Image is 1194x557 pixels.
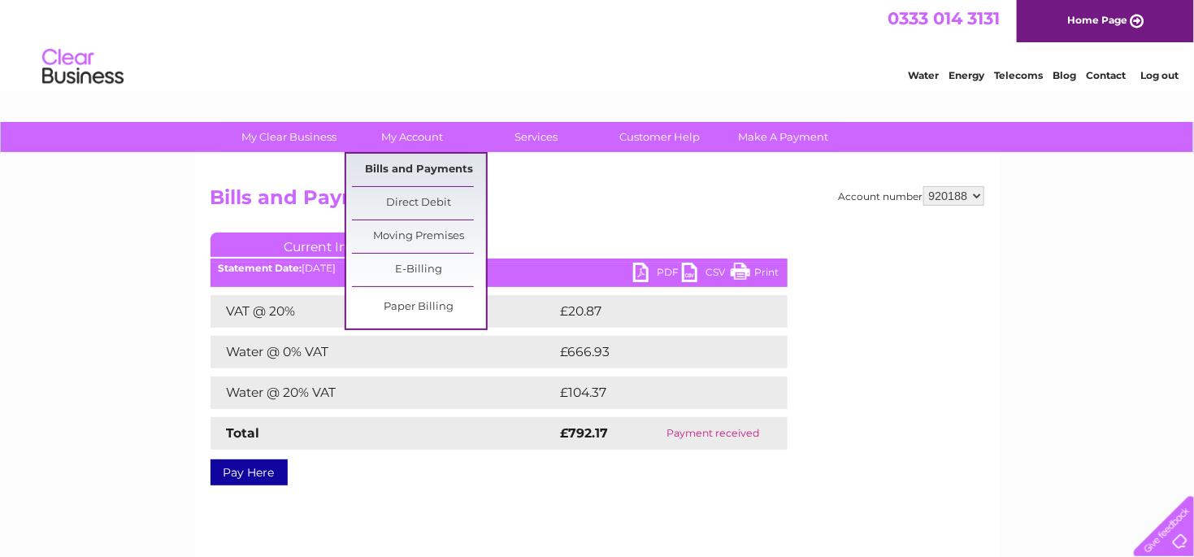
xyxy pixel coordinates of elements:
[227,425,260,441] strong: Total
[593,122,727,152] a: Customer Help
[469,122,603,152] a: Services
[211,336,557,368] td: Water @ 0% VAT
[211,233,454,257] a: Current Invoice
[1140,69,1179,81] a: Log out
[639,417,787,450] td: Payment received
[219,262,302,274] b: Statement Date:
[716,122,850,152] a: Make A Payment
[839,186,984,206] div: Account number
[352,187,486,220] a: Direct Debit
[352,254,486,286] a: E-Billing
[949,69,984,81] a: Energy
[908,69,939,81] a: Water
[352,154,486,186] a: Bills and Payments
[1053,69,1076,81] a: Blog
[731,263,779,286] a: Print
[352,220,486,253] a: Moving Premises
[41,42,124,92] img: logo.png
[211,459,288,485] a: Pay Here
[214,9,982,79] div: Clear Business is a trading name of Verastar Limited (registered in [GEOGRAPHIC_DATA] No. 3667643...
[211,186,984,217] h2: Bills and Payments
[211,263,788,274] div: [DATE]
[211,295,557,328] td: VAT @ 20%
[557,295,755,328] td: £20.87
[211,376,557,409] td: Water @ 20% VAT
[561,425,609,441] strong: £792.17
[682,263,731,286] a: CSV
[352,291,486,324] a: Paper Billing
[1086,69,1126,81] a: Contact
[222,122,356,152] a: My Clear Business
[633,263,682,286] a: PDF
[557,336,759,368] td: £666.93
[888,8,1000,28] a: 0333 014 3131
[557,376,758,409] td: £104.37
[345,122,480,152] a: My Account
[994,69,1043,81] a: Telecoms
